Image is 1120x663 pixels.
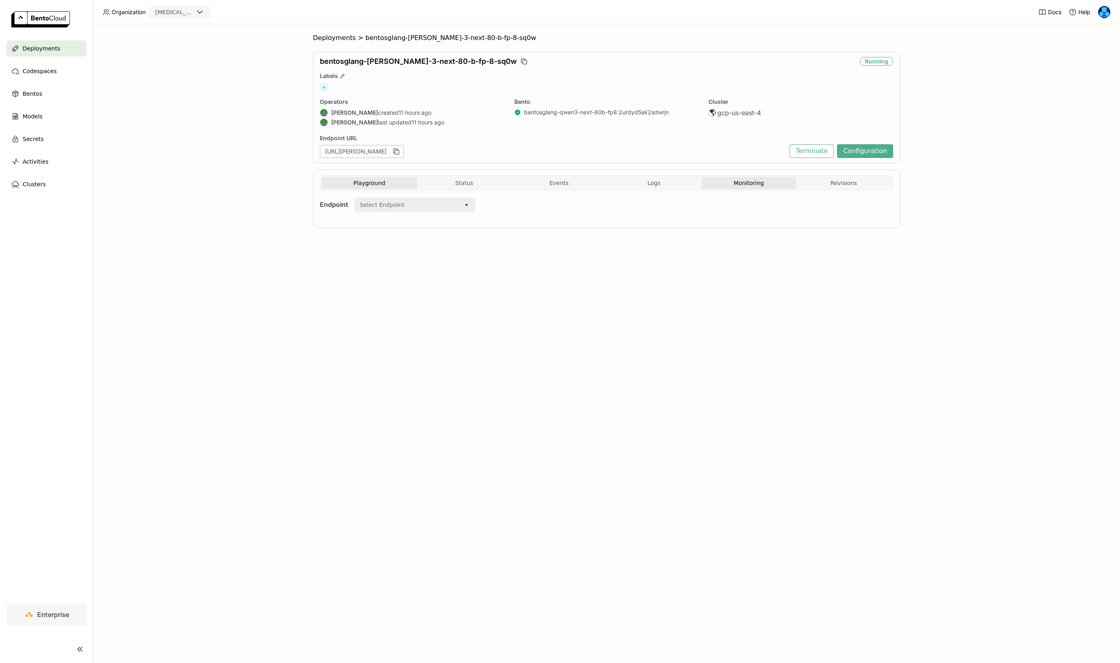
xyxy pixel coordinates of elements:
[837,144,893,158] button: Configuration
[1048,8,1061,16] span: Docs
[320,83,329,92] span: +
[320,57,517,66] span: bentosglang-[PERSON_NAME]-3-next-80-b-fp-8-sq0w
[331,109,378,116] strong: [PERSON_NAME]
[790,144,834,158] button: Terminate
[320,109,328,116] img: Shenyang Zhao
[155,8,193,16] div: [MEDICAL_DATA]
[11,11,70,27] img: logo
[6,131,87,147] a: Secrets
[112,8,146,16] span: Organization
[23,66,57,76] span: Codespaces
[320,119,328,126] img: Shenyang Zhao
[860,57,893,66] div: Running
[511,177,606,189] button: Events
[366,34,536,42] span: bentosglang-[PERSON_NAME]-3-next-80-b-fp-8-sq0w
[6,40,87,57] a: Deployments
[23,44,60,53] span: Deployments
[6,603,87,626] a: Enterprise
[23,179,46,189] span: Clusters
[322,177,417,189] button: Playground
[1078,8,1090,16] span: Help
[360,201,404,209] div: Select Endpoint
[320,98,505,105] div: Operators
[524,109,669,116] a: bentosglang-qwen3-next-80b-fp8:2urdyd5ak2sdwrjn
[23,134,44,144] span: Secrets
[702,177,797,189] button: Monitoring
[1038,8,1061,16] a: Docs
[417,177,512,189] button: Status
[331,119,378,126] strong: [PERSON_NAME]
[6,63,87,79] a: Codespaces
[6,176,87,192] a: Clusters
[6,86,87,102] a: Bentos
[412,119,444,126] span: 11 hours ago
[717,109,761,117] span: gcp-us-east-4
[1098,6,1110,18] img: Yi Guo
[37,610,69,619] span: Enterprise
[320,72,893,80] div: Labels
[1069,8,1090,16] div: Help
[796,177,891,189] button: Revisions
[23,112,42,121] span: Models
[514,98,699,105] div: Bento
[320,118,505,126] div: last updated
[356,34,366,42] span: >
[708,98,893,105] div: Cluster
[194,8,195,17] input: Selected revia.
[647,179,660,187] span: Logs
[320,109,505,117] div: created
[313,34,356,42] span: Deployments
[320,145,404,158] div: [URL][PERSON_NAME]
[320,200,348,208] strong: Endpoint
[6,108,87,124] a: Models
[313,34,900,42] nav: Breadcrumbs navigation
[320,135,786,142] div: Endpoint URL
[23,157,49,166] span: Activities
[399,109,431,116] span: 11 hours ago
[6,154,87,170] a: Activities
[463,202,470,208] svg: open
[23,89,42,99] span: Bentos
